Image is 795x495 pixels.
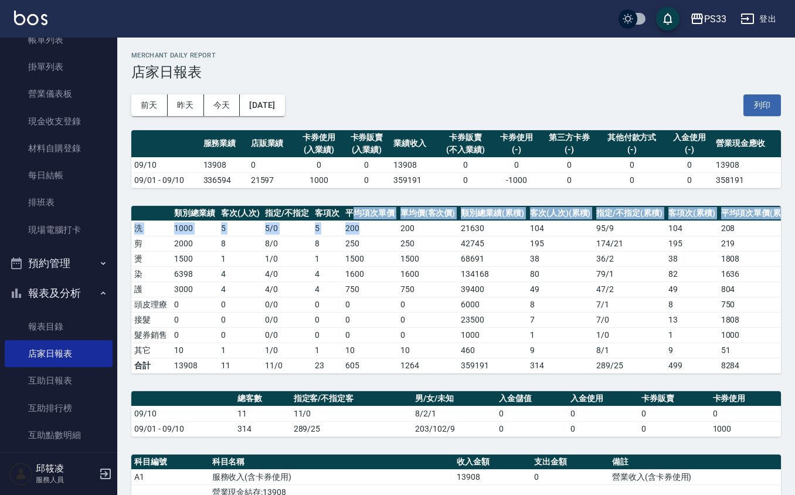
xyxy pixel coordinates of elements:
button: 昨天 [168,94,204,116]
button: 報表及分析 [5,278,113,308]
th: 支出金額 [531,455,609,470]
td: 染 [131,266,171,282]
td: 8 / 0 [262,236,312,251]
td: 0 [218,312,263,327]
td: 3000 [171,282,218,297]
img: Person [9,462,33,486]
button: 列印 [743,94,781,116]
td: 0 [248,157,295,172]
td: 1500 [397,251,458,266]
th: 備註 [609,455,781,470]
td: 289/25 [593,358,665,373]
td: 23 [312,358,342,373]
td: 8 [312,236,342,251]
td: 9 [665,343,718,358]
td: 營業收入(含卡券使用) [609,469,781,484]
td: 7 [527,312,594,327]
div: 入金使用 [668,131,710,144]
td: 0 [540,172,597,188]
td: 0 [397,312,458,327]
td: 0 [598,157,665,172]
td: 7 / 0 [593,312,665,327]
td: 1 [527,327,594,343]
td: 605 [342,358,397,373]
td: 0 [397,327,458,343]
td: 289/25 [291,421,413,436]
td: A1 [131,469,209,484]
p: 服務人員 [36,474,96,485]
td: 6000 [458,297,527,312]
td: 314 [235,421,291,436]
td: 47 / 2 [593,282,665,297]
td: 195 [665,236,718,251]
td: 5 [312,221,342,236]
td: 0 [342,297,397,312]
div: 第三方卡券 [543,131,594,144]
td: 11 [218,358,263,373]
td: 5 / 0 [262,221,312,236]
td: 剪 [131,236,171,251]
td: 11/0 [291,406,413,421]
td: 接髮 [131,312,171,327]
td: 200 [342,221,397,236]
td: 750 [397,282,458,297]
h5: 邱筱凌 [36,463,96,474]
td: 2000 [171,236,218,251]
th: 科目編號 [131,455,209,470]
td: 0 [496,406,567,421]
td: 1000 [458,327,527,343]
td: 79 / 1 [593,266,665,282]
button: 今天 [204,94,240,116]
td: 09/10 [131,406,235,421]
th: 入金使用 [568,391,638,406]
td: 4 [312,282,342,297]
td: 359191 [458,358,527,373]
td: 8 / 1 [593,343,665,358]
div: (入業績) [346,144,388,156]
td: 13908 [454,469,532,484]
div: (-) [495,144,537,156]
td: 4 / 0 [262,266,312,282]
a: 店家日報表 [5,340,113,367]
td: 0 [598,172,665,188]
th: 指定/不指定(累積) [593,206,665,221]
td: 0 [438,172,492,188]
td: 460 [458,343,527,358]
td: 38 [527,251,594,266]
td: 49 [665,282,718,297]
td: 11/0 [262,358,312,373]
td: 68691 [458,251,527,266]
button: [DATE] [240,94,284,116]
td: 0 [343,157,390,172]
td: 09/01 - 09/10 [131,421,235,436]
td: 38 [665,251,718,266]
td: 4 [312,266,342,282]
td: 314 [527,358,594,373]
td: 4 / 0 [262,282,312,297]
th: 入金儲值 [496,391,567,406]
h2: Merchant Daily Report [131,52,781,59]
td: 0 / 0 [262,297,312,312]
td: 洗 [131,221,171,236]
th: 卡券販賣 [638,391,709,406]
td: 80 [527,266,594,282]
a: 互助業績報表 [5,449,113,476]
td: 0 [295,157,343,172]
td: 4 [218,282,263,297]
td: 134168 [458,266,527,282]
td: 750 [342,282,397,297]
div: 卡券使用 [298,131,340,144]
a: 現金收支登錄 [5,108,113,135]
td: 1 / 0 [262,343,312,358]
td: 39400 [458,282,527,297]
td: 服務收入(含卡券使用) [209,469,454,484]
th: 類別總業績(累積) [458,206,527,221]
td: 10 [342,343,397,358]
button: 登出 [736,8,781,30]
th: 店販業績 [248,130,295,158]
div: (-) [668,144,710,156]
td: 6398 [171,266,218,282]
td: 0 [342,312,397,327]
td: 82 [665,266,718,282]
div: PS33 [704,12,726,26]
